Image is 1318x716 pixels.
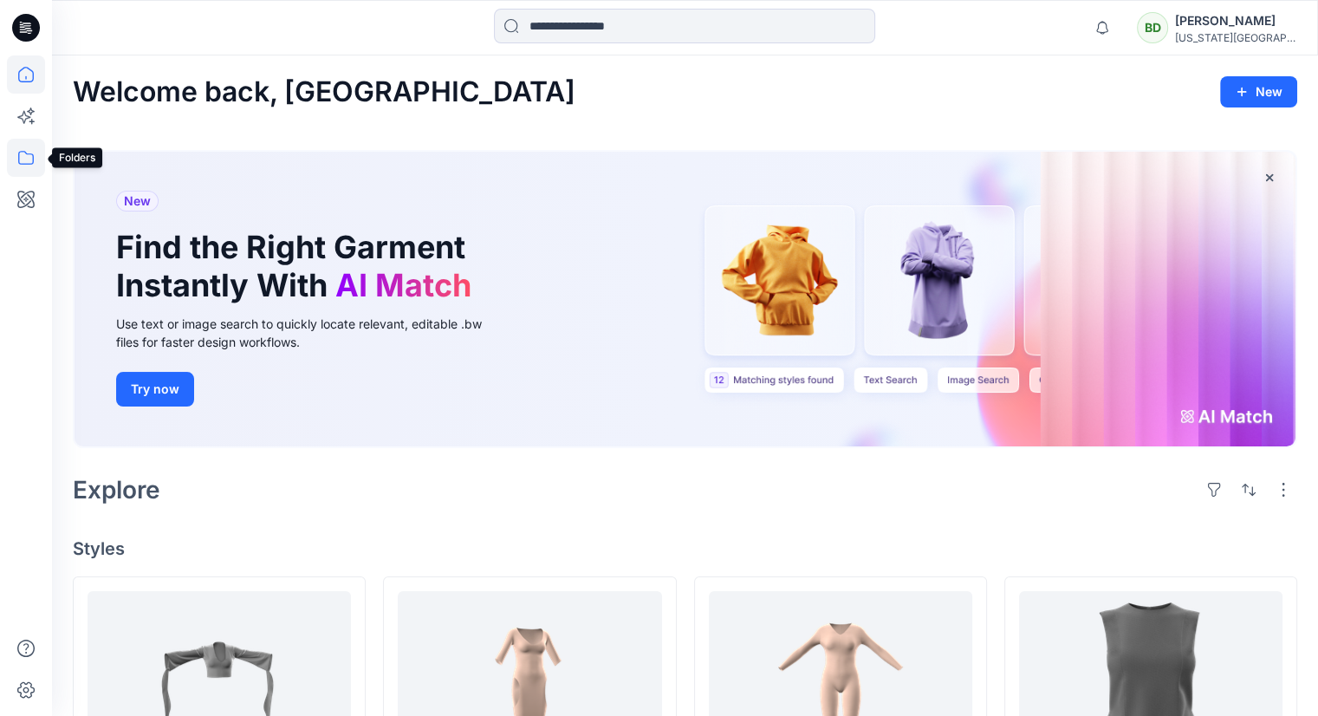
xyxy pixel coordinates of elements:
[335,266,471,304] span: AI Match
[116,315,506,351] div: Use text or image search to quickly locate relevant, editable .bw files for faster design workflows.
[73,76,575,108] h2: Welcome back, [GEOGRAPHIC_DATA]
[1175,10,1296,31] div: [PERSON_NAME]
[116,229,480,303] h1: Find the Right Garment Instantly With
[116,372,194,407] button: Try now
[1220,76,1297,107] button: New
[1175,31,1296,44] div: [US_STATE][GEOGRAPHIC_DATA]...
[73,476,160,504] h2: Explore
[1137,12,1168,43] div: BD
[124,191,151,212] span: New
[73,538,1297,559] h4: Styles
